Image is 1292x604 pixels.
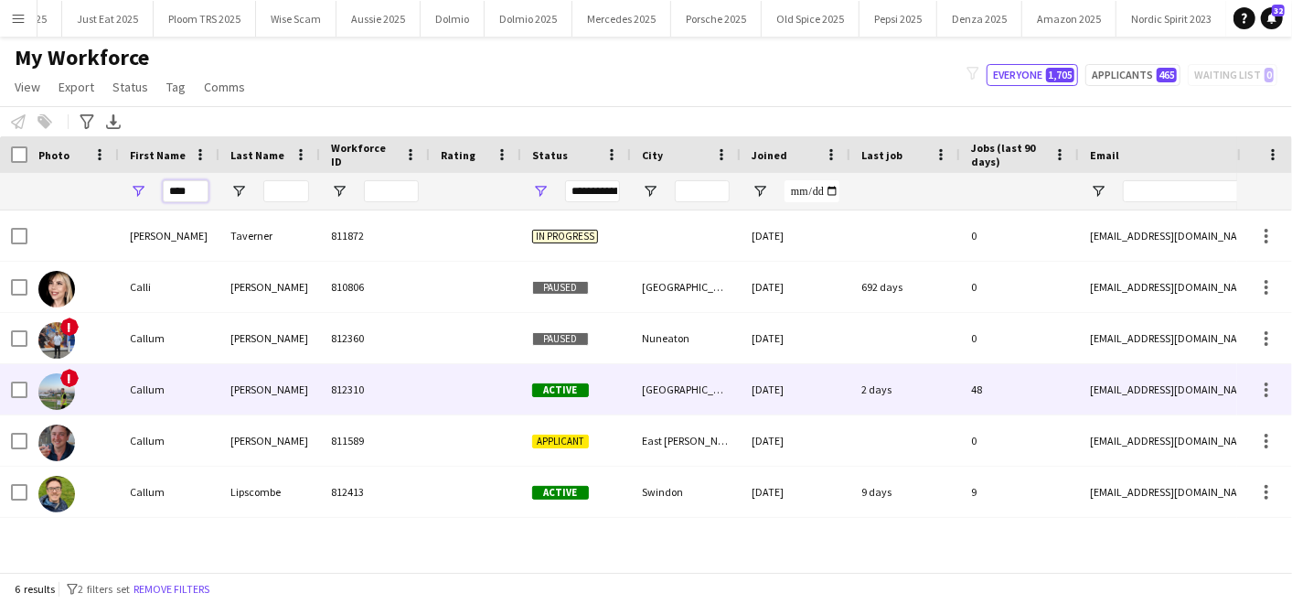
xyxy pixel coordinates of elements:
div: Taverner [219,210,320,261]
span: Email [1090,148,1119,162]
button: Old Spice 2025 [762,1,860,37]
div: 810806 [320,262,430,312]
a: Status [105,75,155,99]
span: First Name [130,148,186,162]
div: Swindon [631,467,741,517]
span: Active [532,486,589,500]
img: Callum Howell [38,425,75,461]
a: 32 [1261,7,1283,29]
div: 811589 [320,415,430,466]
span: 1,705 [1046,68,1074,82]
span: My Workforce [15,44,149,71]
div: [DATE] [741,467,850,517]
span: ! [60,369,79,387]
button: Open Filter Menu [532,183,549,200]
span: Workforce ID [331,141,397,168]
button: Open Filter Menu [230,183,247,200]
span: Paused [532,281,589,295]
app-action-btn: Advanced filters [76,111,98,133]
div: [DATE] [741,313,850,363]
img: Callum Lipscombe [38,476,75,512]
button: Nordic Spirit 2023 [1116,1,1227,37]
div: Lipscombe [219,467,320,517]
span: In progress [532,230,598,243]
a: Tag [159,75,193,99]
div: 9 days [850,467,960,517]
button: Applicants465 [1085,64,1180,86]
span: View [15,79,40,95]
span: Paused [532,332,589,346]
div: 0 [960,210,1079,261]
span: Status [112,79,148,95]
div: Calli [119,262,219,312]
input: Last Name Filter Input [263,180,309,202]
button: Open Filter Menu [130,183,146,200]
button: Open Filter Menu [752,183,768,200]
button: Remove filters [130,579,213,599]
div: 0 [960,415,1079,466]
input: City Filter Input [675,180,730,202]
div: [DATE] [741,262,850,312]
div: 48 [960,364,1079,415]
span: Status [532,148,568,162]
div: [PERSON_NAME] [219,415,320,466]
button: Porsche 2025 [671,1,762,37]
span: Comms [204,79,245,95]
div: [DATE] [741,364,850,415]
a: Comms [197,75,252,99]
button: Pepsi 2025 [860,1,937,37]
button: Open Filter Menu [1090,183,1106,200]
button: Aussie 2025 [336,1,421,37]
div: [PERSON_NAME] [219,313,320,363]
div: Callum [119,415,219,466]
button: Mercedes 2025 [572,1,671,37]
span: 2 filters set [78,582,130,596]
span: Photo [38,148,69,162]
span: Last job [861,148,902,162]
div: [GEOGRAPHIC_DATA] [631,364,741,415]
div: [GEOGRAPHIC_DATA] [631,262,741,312]
div: 2 days [850,364,960,415]
button: Amazon 2025 [1022,1,1116,37]
div: 812413 [320,467,430,517]
div: 692 days [850,262,960,312]
button: Dolmio 2025 [485,1,572,37]
div: Callum [119,467,219,517]
span: Active [532,383,589,397]
button: Denza 2025 [937,1,1022,37]
div: 812360 [320,313,430,363]
button: Open Filter Menu [331,183,347,200]
input: Joined Filter Input [785,180,839,202]
button: Open Filter Menu [642,183,658,200]
span: Jobs (last 90 days) [971,141,1046,168]
a: View [7,75,48,99]
button: Just Eat 2025 [62,1,154,37]
div: 0 [960,313,1079,363]
span: City [642,148,663,162]
div: Callum [119,364,219,415]
span: Rating [441,148,475,162]
span: ! [60,318,79,336]
div: East [PERSON_NAME] [631,415,741,466]
span: Applicant [532,435,589,448]
app-action-btn: Export XLSX [102,111,124,133]
div: 811872 [320,210,430,261]
div: 812310 [320,364,430,415]
img: Callum Clark [38,322,75,359]
div: [DATE] [741,210,850,261]
span: Tag [166,79,186,95]
button: Dolmio [421,1,485,37]
div: Nuneaton [631,313,741,363]
div: 0 [960,262,1079,312]
div: 9 [960,467,1079,517]
div: [DATE] [741,415,850,466]
img: Callum Hartfield [38,373,75,410]
input: First Name Filter Input [163,180,208,202]
a: Export [51,75,101,99]
div: [PERSON_NAME] [119,210,219,261]
input: Workforce ID Filter Input [364,180,419,202]
div: Callum [119,313,219,363]
button: Everyone1,705 [987,64,1078,86]
div: [PERSON_NAME] [219,364,320,415]
button: Ploom TRS 2025 [154,1,256,37]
